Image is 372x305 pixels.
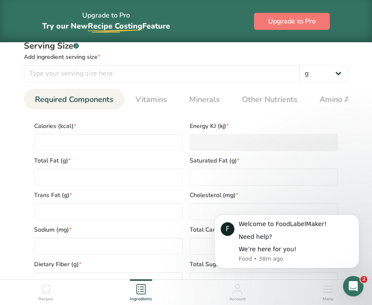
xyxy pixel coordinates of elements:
[38,296,53,302] span: Recipes
[42,3,170,39] div: Upgrade to Pro
[190,191,338,200] span: Cholesterol (mg)
[190,122,338,131] span: Energy KJ (kj)
[24,40,348,52] div: Serving Size
[130,296,152,302] span: Ingredients
[130,280,152,303] a: Ingredients
[34,260,183,269] span: Dietary Fiber (g)
[202,203,372,282] iframe: Intercom notifications message
[190,260,338,269] span: Total Sugars (g)
[34,225,183,234] span: Sodium (mg)
[360,276,367,283] span: 2
[34,122,183,131] span: Calories (kcal)
[190,225,338,234] span: Total Carbohydrates (g)
[229,296,246,302] span: Account
[136,94,167,105] span: Vitamins
[268,16,316,26] span: Upgrade to Pro
[323,296,334,302] span: Menu
[189,94,220,105] span: Minerals
[24,65,300,82] input: Type your serving size here
[229,280,246,303] a: Account
[190,156,338,165] span: Saturated Fat (g)
[24,52,348,61] div: Add ingredient serving size
[35,94,113,105] span: Required Components
[34,156,183,165] span: Total Fat (g)
[88,21,142,31] span: Recipe Costing
[343,276,363,296] iframe: Intercom live chat
[242,94,297,105] span: Other Nutrients
[38,280,53,303] a: Recipes
[42,21,170,31] span: Try our New Feature
[34,191,183,200] span: Trans Fat (g)
[254,13,330,30] button: Upgrade to Pro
